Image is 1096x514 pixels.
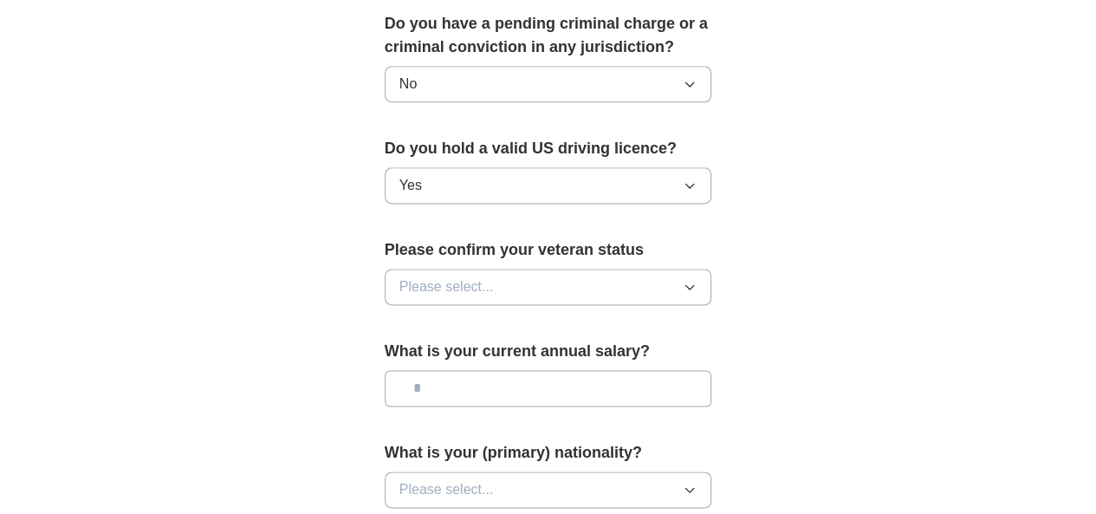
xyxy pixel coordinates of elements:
[399,479,494,500] span: Please select...
[385,441,712,465] label: What is your (primary) nationality?
[385,167,712,204] button: Yes
[385,238,712,262] label: Please confirm your veteran status
[385,66,712,102] button: No
[385,269,712,305] button: Please select...
[385,137,712,160] label: Do you hold a valid US driving licence?
[399,175,422,196] span: Yes
[385,472,712,508] button: Please select...
[385,12,712,59] label: Do you have a pending criminal charge or a criminal conviction in any jurisdiction?
[385,340,712,363] label: What is your current annual salary?
[399,277,494,297] span: Please select...
[399,74,417,94] span: No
